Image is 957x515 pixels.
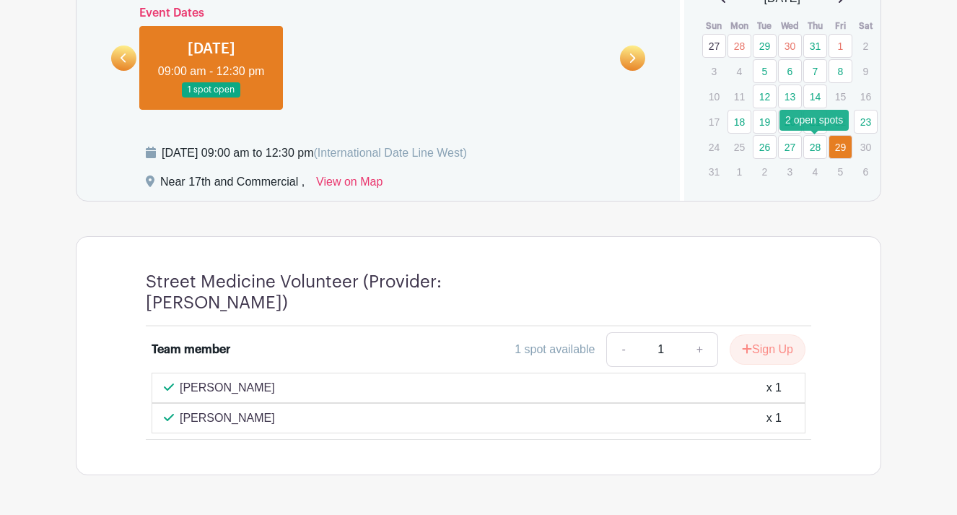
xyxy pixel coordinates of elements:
[180,410,275,427] p: [PERSON_NAME]
[829,160,852,183] p: 5
[753,160,777,183] p: 2
[160,173,305,196] div: Near 17th and Commercial ,
[727,136,751,158] p: 25
[803,19,828,33] th: Thu
[854,160,878,183] p: 6
[702,160,726,183] p: 31
[803,160,827,183] p: 4
[146,272,543,313] h4: Street Medicine Volunteer (Provider: [PERSON_NAME])
[702,136,726,158] p: 24
[180,379,275,397] p: [PERSON_NAME]
[803,59,827,83] a: 7
[778,59,802,83] a: 6
[778,85,802,108] a: 13
[778,34,802,58] a: 30
[727,34,751,58] a: 28
[828,19,853,33] th: Fri
[753,34,777,58] a: 29
[803,135,827,159] a: 28
[727,110,751,134] a: 18
[752,19,777,33] th: Tue
[515,341,595,358] div: 1 spot available
[702,60,726,82] p: 3
[779,110,849,131] div: 2 open spots
[778,135,802,159] a: 27
[702,19,727,33] th: Sun
[854,35,878,57] p: 2
[854,110,878,134] a: 23
[854,136,878,158] p: 30
[682,332,718,367] a: +
[702,111,726,133] p: 17
[727,85,751,108] p: 11
[316,173,383,196] a: View on Map
[803,85,827,108] a: 14
[777,19,803,33] th: Wed
[829,85,852,108] p: 15
[766,410,782,427] div: x 1
[606,332,639,367] a: -
[702,34,726,58] a: 27
[727,19,752,33] th: Mon
[753,110,777,134] a: 19
[753,135,777,159] a: 26
[730,334,805,365] button: Sign Up
[753,85,777,108] a: 12
[803,34,827,58] a: 31
[854,85,878,108] p: 16
[854,60,878,82] p: 9
[778,110,802,134] a: 20
[727,60,751,82] p: 4
[727,160,751,183] p: 1
[152,341,230,358] div: Team member
[313,147,466,159] span: (International Date Line West)
[829,59,852,83] a: 8
[829,34,852,58] a: 1
[778,160,802,183] p: 3
[162,144,467,162] div: [DATE] 09:00 am to 12:30 pm
[853,19,878,33] th: Sat
[753,59,777,83] a: 5
[766,379,782,397] div: x 1
[829,135,852,159] a: 29
[702,85,726,108] p: 10
[136,7,620,20] h6: Event Dates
